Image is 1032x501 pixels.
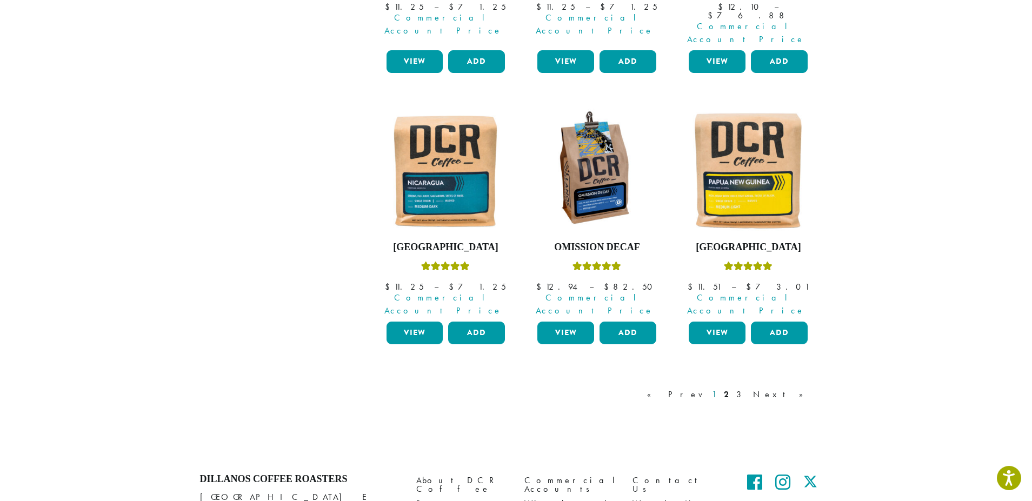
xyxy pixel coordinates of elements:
a: Next » [751,388,813,401]
span: $ [688,281,697,292]
a: « Prev [645,388,707,401]
a: 3 [734,388,748,401]
span: $ [449,281,458,292]
a: Commercial Accounts [524,473,616,497]
a: 1 [710,388,718,401]
span: Commercial Account Price [379,11,508,37]
bdi: 76.88 [708,10,789,21]
a: 2 [722,388,731,401]
a: View [537,50,594,73]
a: Contact Us [632,473,724,497]
span: – [434,1,438,12]
img: Nicaragua-12oz-300x300.jpg [383,109,508,233]
a: [GEOGRAPHIC_DATA]Rated 5.00 out of 5 Commercial Account Price [686,109,810,317]
span: $ [718,1,727,12]
button: Add [600,50,656,73]
a: View [689,322,745,344]
img: DCRCoffee_DL_Bag_Omission_2019-300x300.jpg [535,109,659,233]
a: View [387,322,443,344]
h4: [GEOGRAPHIC_DATA] [384,242,508,253]
span: – [774,1,778,12]
h4: [GEOGRAPHIC_DATA] [686,242,810,253]
button: Add [751,50,808,73]
bdi: 71.25 [600,1,657,12]
button: Add [448,322,505,344]
button: Add [448,50,505,73]
bdi: 71.25 [449,1,506,12]
bdi: 11.25 [536,1,575,12]
span: Commercial Account Price [530,291,659,317]
span: $ [708,10,717,21]
h4: Omission Decaf [535,242,659,253]
a: About DCR Coffee [416,473,508,497]
a: Omission DecafRated 4.33 out of 5 Commercial Account Price [535,109,659,317]
a: View [537,322,594,344]
bdi: 11.51 [688,281,721,292]
span: $ [600,1,609,12]
span: $ [385,1,394,12]
span: – [585,1,590,12]
a: View [689,50,745,73]
span: $ [536,1,545,12]
button: Add [751,322,808,344]
div: Rated 4.33 out of 5 [572,260,621,276]
span: – [589,281,594,292]
bdi: 71.25 [449,281,506,292]
span: $ [536,281,545,292]
span: $ [604,281,613,292]
span: $ [385,281,394,292]
span: Commercial Account Price [379,291,508,317]
button: Add [600,322,656,344]
span: Commercial Account Price [682,291,810,317]
bdi: 12.10 [718,1,764,12]
span: $ [746,281,755,292]
bdi: 73.01 [746,281,809,292]
a: View [387,50,443,73]
bdi: 12.94 [536,281,579,292]
span: $ [449,1,458,12]
div: Rated 5.00 out of 5 [421,260,470,276]
bdi: 82.50 [604,281,657,292]
bdi: 11.25 [385,281,424,292]
span: Commercial Account Price [682,20,810,46]
div: Rated 5.00 out of 5 [724,260,773,276]
span: – [434,281,438,292]
h4: Dillanos Coffee Roasters [200,473,400,485]
img: Papua-New-Guinea-12oz-300x300.jpg [686,109,810,233]
a: [GEOGRAPHIC_DATA]Rated 5.00 out of 5 Commercial Account Price [384,109,508,317]
bdi: 11.25 [385,1,424,12]
span: – [731,281,736,292]
span: Commercial Account Price [530,11,659,37]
